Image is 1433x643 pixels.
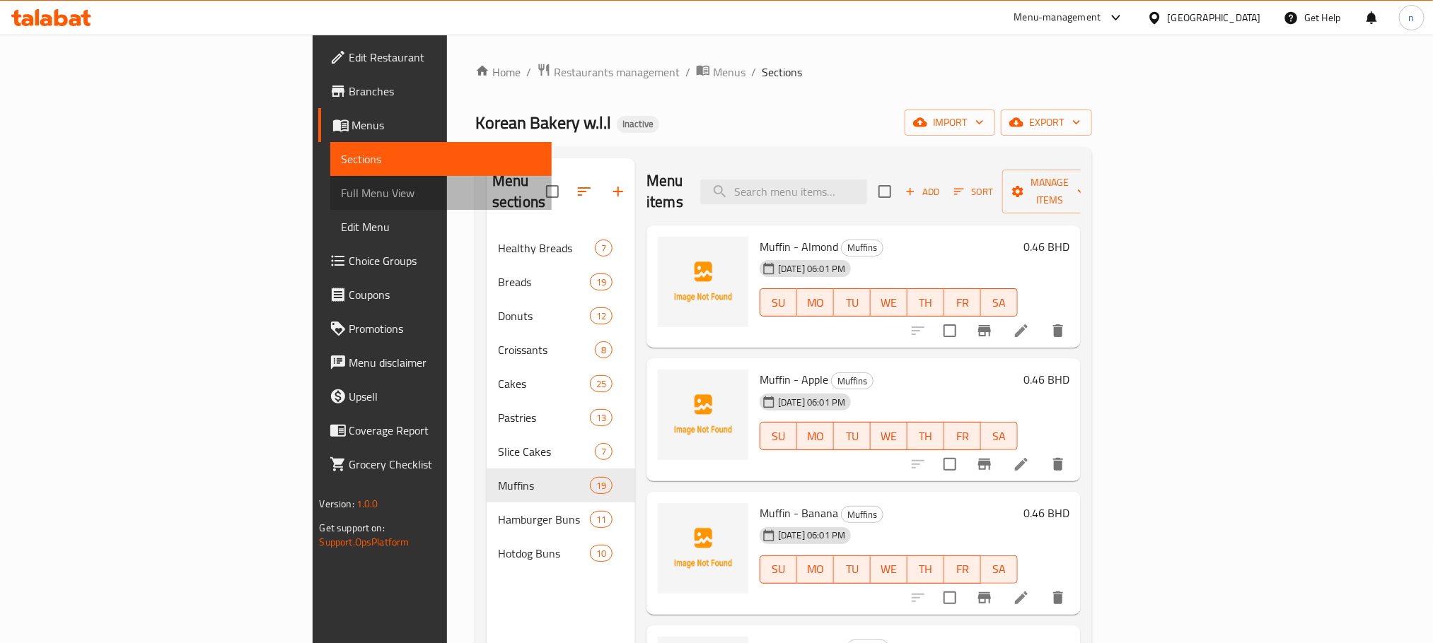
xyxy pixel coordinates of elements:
[944,555,981,584] button: FR
[1409,10,1415,25] span: n
[870,177,900,206] span: Select section
[320,533,410,551] a: Support.OpsPlatform
[498,409,590,426] span: Pastries
[487,225,635,576] nav: Menu sections
[950,559,975,579] span: FR
[475,63,1092,81] nav: breadcrumb
[487,333,635,367] div: Croissants8
[498,443,595,460] span: Slice Cakes
[840,293,865,313] span: TU
[318,108,552,142] a: Menus
[498,273,590,290] span: Breads
[596,445,612,459] span: 7
[760,288,797,317] button: SU
[487,231,635,265] div: Healthy Breads7
[330,210,552,244] a: Edit Menu
[487,435,635,468] div: Slice Cakes7
[945,181,1002,203] span: Sort items
[349,456,540,473] span: Grocery Checklist
[766,426,791,447] span: SU
[954,184,993,200] span: Sort
[487,502,635,536] div: Hamburger Buns11
[318,244,552,278] a: Choice Groups
[1013,322,1030,339] a: Edit menu item
[498,375,590,392] span: Cakes
[834,422,871,450] button: TU
[876,426,902,447] span: WE
[318,413,552,447] a: Coverage Report
[903,184,941,200] span: Add
[871,422,907,450] button: WE
[498,240,595,256] span: Healthy Breads
[487,299,635,333] div: Donuts12
[590,511,613,528] div: items
[797,555,834,584] button: MO
[1013,589,1030,606] a: Edit menu item
[591,547,612,560] span: 10
[342,184,540,201] span: Full Menu View
[590,477,613,494] div: items
[803,426,828,447] span: MO
[876,293,902,313] span: WE
[1041,314,1075,348] button: delete
[349,49,540,66] span: Edit Restaurant
[318,312,552,346] a: Promotions
[591,377,612,391] span: 25
[498,511,590,528] div: Hamburger Buns
[797,288,834,317] button: MO
[487,367,635,401] div: Cakes25
[1001,110,1092,136] button: export
[554,64,680,81] span: Restaurants management
[349,286,540,303] span: Coupons
[1012,114,1081,131] span: export
[905,110,995,136] button: import
[944,422,981,450] button: FR
[591,513,612,526] span: 11
[498,307,590,324] div: Donuts
[834,555,871,584] button: TU
[760,369,828,390] span: Muffin - Apple
[772,396,851,409] span: [DATE] 06:01 PM
[498,341,595,358] span: Croissants
[981,555,1018,584] button: SA
[840,426,865,447] span: TU
[987,426,1012,447] span: SA
[685,64,690,81] li: /
[1023,370,1069,389] h6: 0.46 BHD
[1168,10,1261,25] div: [GEOGRAPHIC_DATA]
[900,181,945,203] button: Add
[596,343,612,357] span: 8
[595,341,613,358] div: items
[318,74,552,108] a: Branches
[696,63,745,81] a: Menus
[658,237,748,327] img: Muffin - Almond
[1023,237,1069,256] h6: 0.46 BHD
[951,181,997,203] button: Sort
[803,293,828,313] span: MO
[935,316,965,346] span: Select to update
[907,422,944,450] button: TH
[591,276,612,289] span: 19
[349,83,540,100] span: Branches
[841,506,883,523] div: Muffins
[342,218,540,235] span: Edit Menu
[330,142,552,176] a: Sections
[842,240,883,256] span: Muffins
[1014,174,1086,209] span: Manage items
[498,477,590,494] span: Muffins
[601,175,635,208] button: Add section
[907,555,944,584] button: TH
[617,118,659,130] span: Inactive
[349,388,540,405] span: Upsell
[538,177,567,206] span: Select all sections
[841,240,883,256] div: Muffins
[1023,503,1069,523] h6: 0.46 BHD
[349,320,540,337] span: Promotions
[766,559,791,579] span: SU
[590,545,613,562] div: items
[700,179,867,204] input: search
[349,422,540,439] span: Coverage Report
[658,370,748,460] img: Muffin - Apple
[968,581,1002,615] button: Branch-specific-item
